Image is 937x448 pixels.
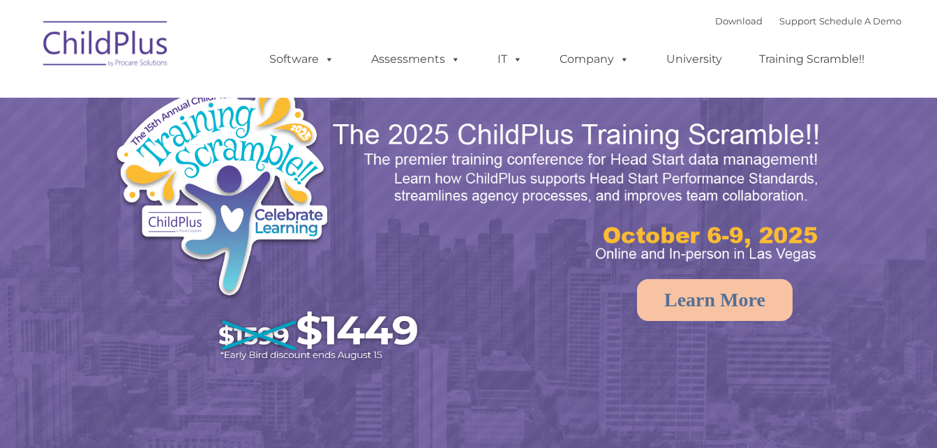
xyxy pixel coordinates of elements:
[819,15,901,27] a: Schedule A Demo
[715,15,901,27] font: |
[484,45,537,73] a: IT
[357,45,474,73] a: Assessments
[255,45,348,73] a: Software
[637,279,793,321] a: Learn More
[715,15,763,27] a: Download
[546,45,643,73] a: Company
[779,15,816,27] a: Support
[745,45,878,73] a: Training Scramble!!
[652,45,736,73] a: University
[36,11,176,81] img: ChildPlus by Procare Solutions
